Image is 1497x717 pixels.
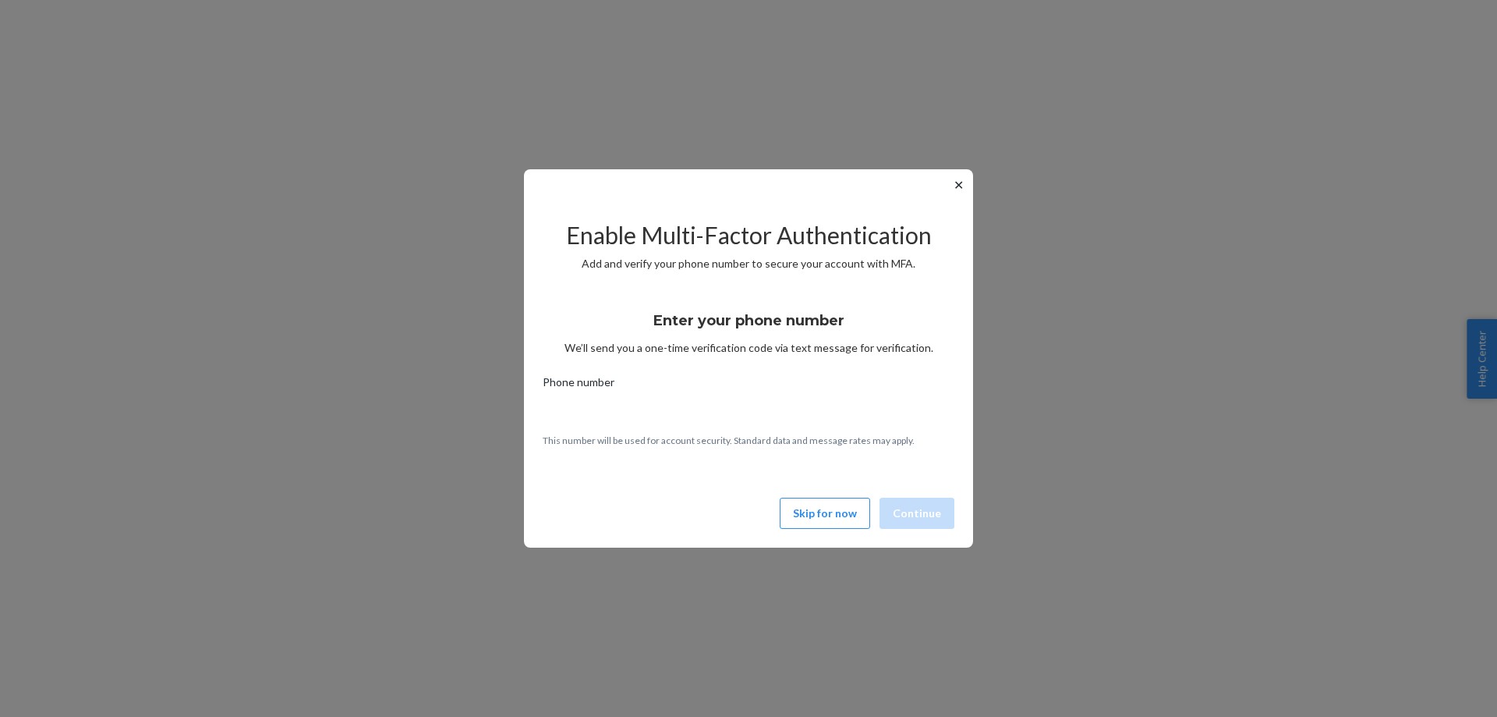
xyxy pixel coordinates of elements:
[543,298,954,356] div: We’ll send you a one-time verification code via text message for verification.
[543,256,954,272] p: Add and verify your phone number to secure your account with MFA.
[950,176,967,194] button: ✕
[543,434,954,447] p: This number will be used for account security. Standard data and message rates may apply.
[879,498,954,529] button: Continue
[543,374,614,396] span: Phone number
[543,222,954,248] h2: Enable Multi-Factor Authentication
[780,498,870,529] button: Skip for now
[653,311,844,331] h3: Enter your phone number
